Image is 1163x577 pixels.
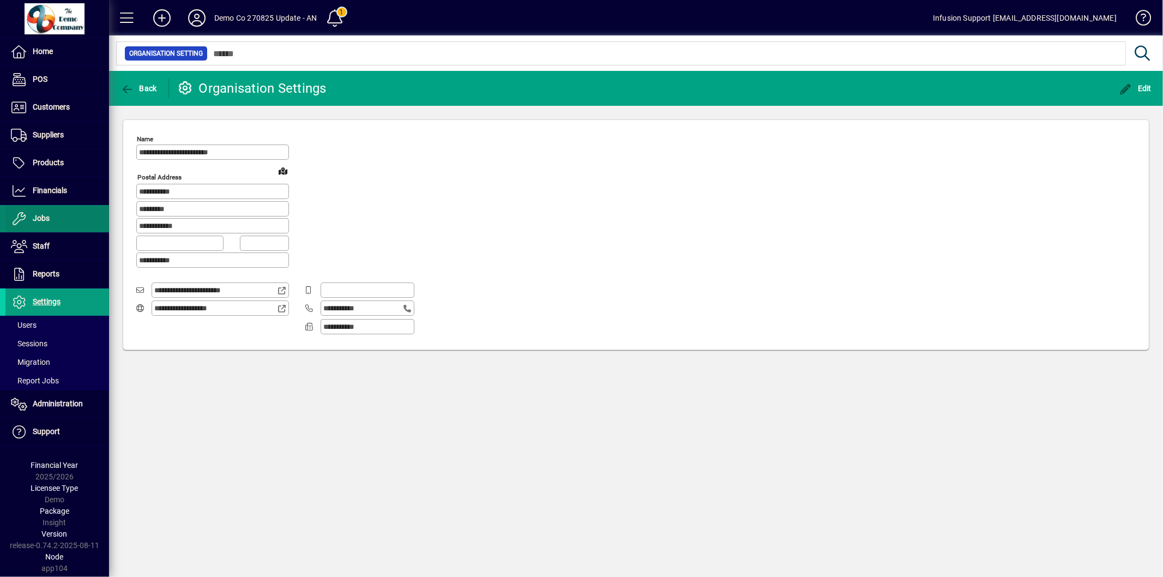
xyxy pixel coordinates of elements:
a: Report Jobs [5,371,109,390]
span: Version [42,530,68,538]
span: Settings [33,297,61,306]
span: Sessions [11,339,47,348]
a: Staff [5,233,109,260]
button: Edit [1117,79,1155,98]
a: Home [5,38,109,65]
a: Customers [5,94,109,121]
span: Reports [33,269,59,278]
a: Reports [5,261,109,288]
a: Suppliers [5,122,109,149]
a: View on map [274,162,292,179]
span: Edit [1119,84,1152,93]
span: Organisation Setting [129,48,203,59]
a: Jobs [5,205,109,232]
span: Administration [33,399,83,408]
a: Sessions [5,334,109,353]
span: Node [46,552,64,561]
span: Migration [11,358,50,366]
span: Package [40,507,69,515]
div: Demo Co 270825 Update - AN [214,9,317,27]
a: Products [5,149,109,177]
button: Add [144,8,179,28]
span: Jobs [33,214,50,223]
a: Administration [5,390,109,418]
span: Customers [33,103,70,111]
span: Licensee Type [31,484,79,492]
a: POS [5,66,109,93]
div: Infusion Support [EMAIL_ADDRESS][DOMAIN_NAME] [933,9,1117,27]
a: Knowledge Base [1128,2,1149,38]
a: Financials [5,177,109,205]
div: Organisation Settings [177,80,327,97]
span: Home [33,47,53,56]
span: POS [33,75,47,83]
button: Profile [179,8,214,28]
a: Support [5,418,109,446]
span: Back [120,84,157,93]
app-page-header-button: Back [109,79,169,98]
span: Staff [33,242,50,250]
span: Support [33,427,60,436]
mat-label: Name [137,135,153,143]
span: Financials [33,186,67,195]
span: Report Jobs [11,376,59,385]
span: Products [33,158,64,167]
button: Back [118,79,160,98]
span: Users [11,321,37,329]
span: Suppliers [33,130,64,139]
span: Financial Year [31,461,79,470]
a: Users [5,316,109,334]
a: Migration [5,353,109,371]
